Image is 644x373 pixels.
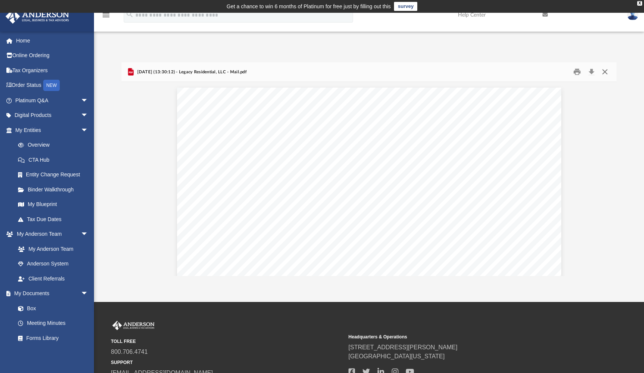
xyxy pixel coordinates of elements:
small: Headquarters & Operations [349,334,581,340]
div: File preview [121,82,617,276]
a: survey [394,2,417,11]
span: arrow_drop_down [81,286,96,302]
img: Anderson Advisors Platinum Portal [3,9,71,24]
button: Print [570,66,585,78]
div: Get a chance to win 6 months of Platinum for free just by filling out this [227,2,391,11]
a: Entity Change Request [11,167,100,182]
a: [STREET_ADDRESS][PERSON_NAME] [349,344,458,350]
a: Online Ordering [5,48,100,63]
img: User Pic [627,9,638,20]
a: Digital Productsarrow_drop_down [5,108,100,123]
a: Client Referrals [11,271,96,286]
a: 800.706.4741 [111,349,148,355]
div: Preview [121,62,617,276]
a: Anderson System [11,256,96,271]
div: close [637,1,642,6]
div: NEW [43,80,60,91]
a: Notarize [11,346,96,361]
a: Overview [11,138,100,153]
a: Forms Library [11,331,92,346]
a: Meeting Minutes [11,316,96,331]
div: Document Viewer [121,82,617,276]
img: Anderson Advisors Platinum Portal [111,321,156,331]
span: arrow_drop_down [81,108,96,123]
a: My Documentsarrow_drop_down [5,286,96,301]
a: Order StatusNEW [5,78,100,93]
span: arrow_drop_down [81,123,96,138]
a: Binder Walkthrough [11,182,100,197]
span: arrow_drop_down [81,93,96,108]
small: SUPPORT [111,359,343,366]
a: My Blueprint [11,197,96,212]
a: Tax Due Dates [11,212,100,227]
a: Home [5,33,100,48]
a: Tax Organizers [5,63,100,78]
span: arrow_drop_down [81,227,96,242]
small: TOLL FREE [111,338,343,345]
span: [DATE] (13:30:12) - Legacy Residential, LLC - Mail.pdf [135,69,247,76]
a: Platinum Q&Aarrow_drop_down [5,93,100,108]
a: My Anderson Teamarrow_drop_down [5,227,96,242]
a: [GEOGRAPHIC_DATA][US_STATE] [349,353,445,359]
button: Download [585,66,598,78]
a: My Entitiesarrow_drop_down [5,123,100,138]
a: Box [11,301,92,316]
button: Close [598,66,611,78]
i: menu [102,11,111,20]
a: CTA Hub [11,152,100,167]
a: My Anderson Team [11,241,92,256]
i: search [126,10,134,18]
a: menu [102,14,111,20]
